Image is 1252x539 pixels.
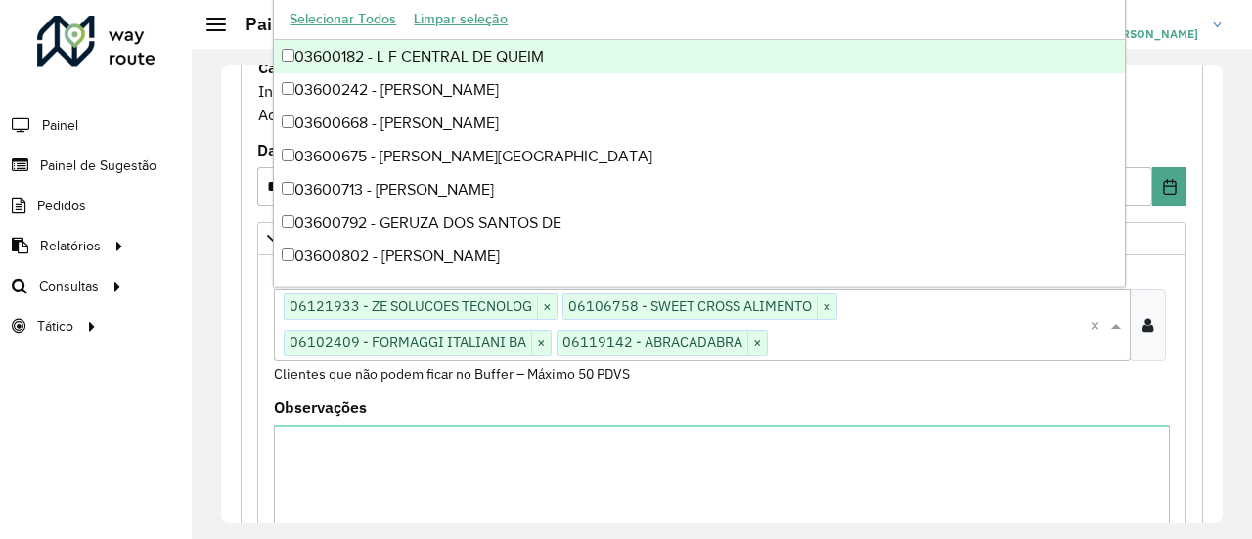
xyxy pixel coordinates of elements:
[226,14,524,35] h2: Painel de Sugestão - Criar registro
[274,240,1124,273] div: 03600802 - [PERSON_NAME]
[1090,313,1106,337] span: Clear all
[817,295,836,319] span: ×
[274,40,1124,73] div: 03600182 - L F CENTRAL DE QUEIM
[1152,167,1186,206] button: Choose Date
[274,140,1124,173] div: 03600675 - [PERSON_NAME][GEOGRAPHIC_DATA]
[274,365,630,382] small: Clientes que não podem ficar no Buffer – Máximo 50 PDVS
[274,206,1124,240] div: 03600792 - GERUZA DOS SANTOS DE
[37,316,73,337] span: Tático
[274,73,1124,107] div: 03600242 - [PERSON_NAME]
[258,58,581,77] strong: Cadastro Painel de sugestão de roteirização:
[257,138,436,161] label: Data de Vigência Inicial
[747,332,767,355] span: ×
[558,331,747,354] span: 06119142 - ABRACADABRA
[274,107,1124,140] div: 03600668 - [PERSON_NAME]
[257,222,1186,255] a: Priorizar Cliente - Não podem ficar no buffer
[40,156,156,176] span: Painel de Sugestão
[37,196,86,216] span: Pedidos
[274,173,1124,206] div: 03600713 - [PERSON_NAME]
[285,294,537,318] span: 06121933 - ZE SOLUCOES TECNOLOG
[257,55,1186,127] div: Informe a data de inicio, fim e preencha corretamente os campos abaixo. Ao final, você irá pré-vi...
[274,395,367,419] label: Observações
[531,332,551,355] span: ×
[39,276,99,296] span: Consultas
[274,273,1124,306] div: 03600870 - [PERSON_NAME]
[537,295,557,319] span: ×
[42,115,78,136] span: Painel
[563,294,817,318] span: 06106758 - SWEET CROSS ALIMENTO
[285,331,531,354] span: 06102409 - FORMAGGI ITALIANI BA
[281,4,405,34] button: Selecionar Todos
[40,236,101,256] span: Relatórios
[405,4,516,34] button: Limpar seleção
